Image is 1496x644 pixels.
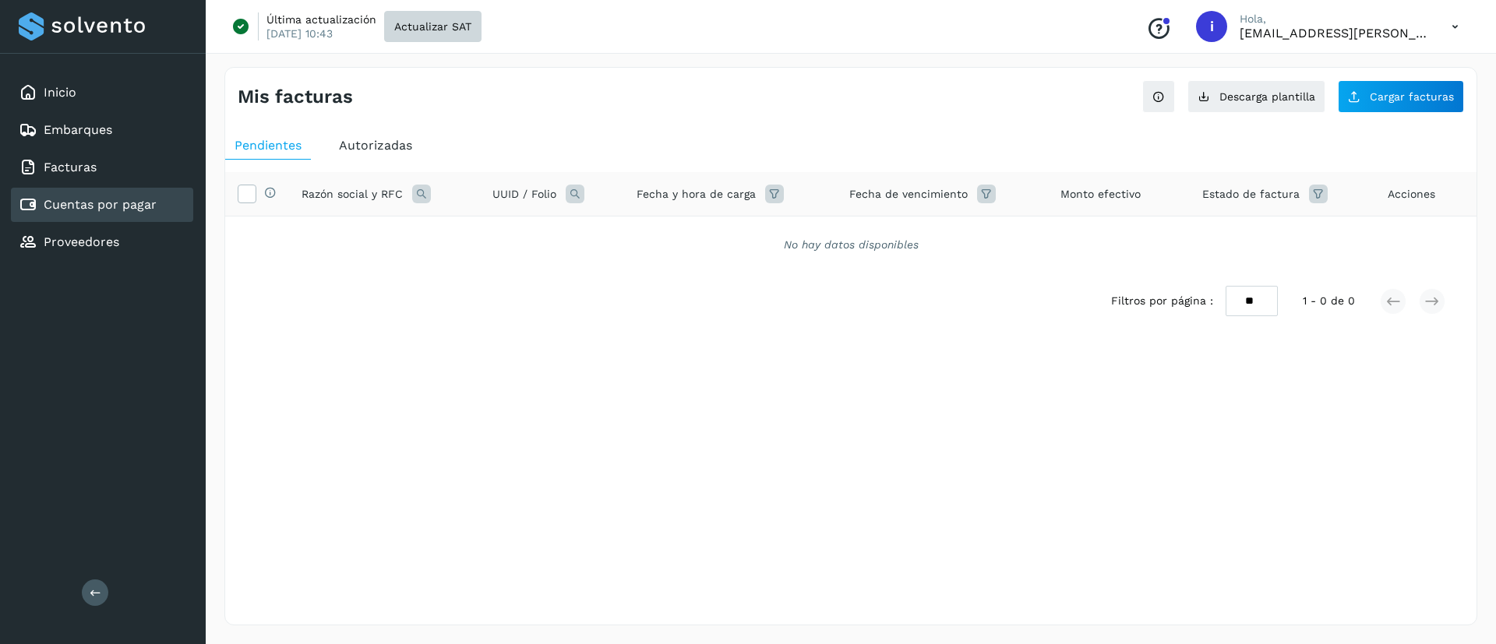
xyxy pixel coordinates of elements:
span: Filtros por página : [1111,293,1213,309]
button: Actualizar SAT [384,11,482,42]
span: Estado de factura [1202,186,1300,202]
div: No hay datos disponibles [245,237,1456,253]
p: Última actualización [266,12,376,26]
a: Facturas [44,160,97,174]
a: Cuentas por pagar [44,197,157,212]
span: Actualizar SAT [394,21,471,32]
h4: Mis facturas [238,86,353,108]
span: Descarga plantilla [1219,91,1315,102]
p: ikm@vink.com.mx [1240,26,1427,40]
a: Inicio [44,85,76,100]
span: Fecha y hora de carga [637,186,756,202]
p: [DATE] 10:43 [266,26,333,40]
span: Acciones [1388,186,1435,202]
span: Autorizadas [339,138,412,153]
span: Fecha de vencimiento [849,186,968,202]
button: Descarga plantilla [1187,80,1325,113]
span: Cargar facturas [1370,91,1454,102]
span: UUID / Folio [492,186,556,202]
div: Inicio [11,76,193,110]
a: Proveedores [44,234,119,249]
a: Embarques [44,122,112,137]
div: Facturas [11,150,193,185]
div: Cuentas por pagar [11,188,193,222]
span: Razón social y RFC [302,186,403,202]
p: Hola, [1240,12,1427,26]
span: Pendientes [235,138,302,153]
span: 1 - 0 de 0 [1303,293,1355,309]
button: Cargar facturas [1338,80,1464,113]
div: Embarques [11,113,193,147]
div: Proveedores [11,225,193,259]
span: Monto efectivo [1060,186,1141,202]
